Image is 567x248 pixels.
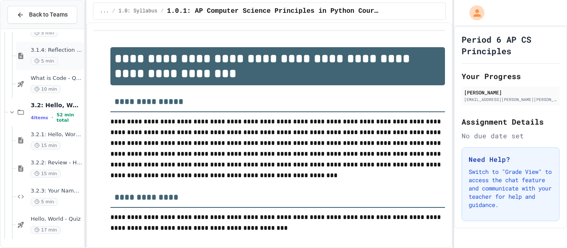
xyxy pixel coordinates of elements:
[31,188,82,195] span: 3.2.3: Your Name and Favorite Movie
[462,70,560,82] h2: Your Progress
[31,75,82,82] span: What is Code - Quiz
[31,131,82,138] span: 3.2.1: Hello, World!
[464,89,557,96] div: [PERSON_NAME]
[31,57,58,65] span: 5 min
[31,142,61,149] span: 15 min
[31,170,61,178] span: 15 min
[469,168,552,209] p: Switch to "Grade View" to access the chat feature and communicate with your teacher for help and ...
[464,96,557,103] div: [EMAIL_ADDRESS][PERSON_NAME][PERSON_NAME][DOMAIN_NAME]
[469,154,552,164] h3: Need Help?
[462,116,560,128] h2: Assignment Details
[462,34,560,57] h1: Period 6 AP CS Principles
[112,8,115,14] span: /
[167,6,379,16] span: 1.0.1: AP Computer Science Principles in Python Course Syllabus
[119,8,158,14] span: 1.0: Syllabus
[31,29,58,37] span: 5 min
[31,198,58,206] span: 5 min
[461,3,486,22] div: My Account
[31,47,82,54] span: 3.1.4: Reflection - Evolving Technology
[31,159,82,166] span: 3.2.2: Review - Hello, World!
[51,114,53,121] span: •
[161,8,164,14] span: /
[31,216,82,223] span: Hello, World - Quiz
[31,226,61,234] span: 17 min
[56,112,82,123] span: 52 min total
[462,131,560,141] div: No due date set
[100,8,109,14] span: ...
[7,6,77,24] button: Back to Teams
[29,10,68,19] span: Back to Teams
[31,85,61,93] span: 10 min
[31,101,82,109] span: 3.2: Hello, World!
[31,115,48,120] span: 4 items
